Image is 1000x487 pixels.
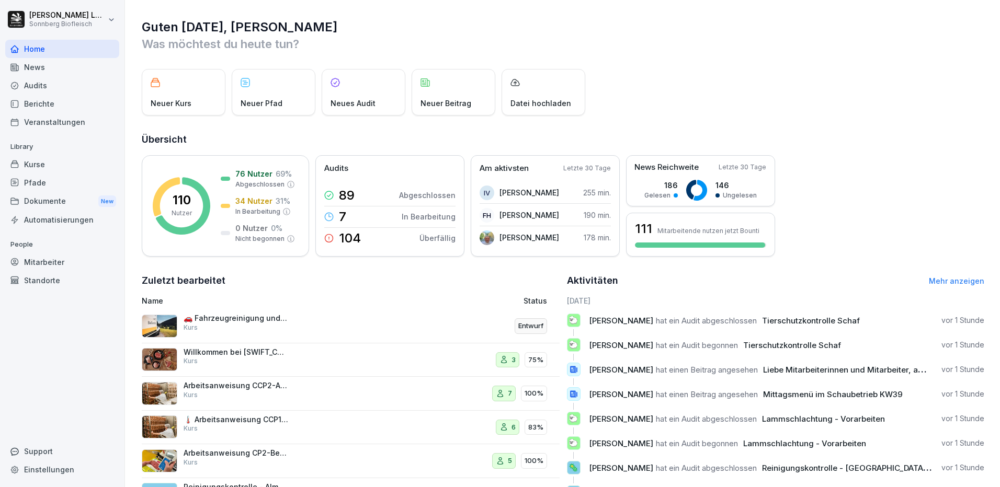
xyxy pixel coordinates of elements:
p: 76 Nutzer [235,168,272,179]
p: Kurs [184,424,198,433]
p: [PERSON_NAME] [499,187,559,198]
p: vor 1 Stunde [941,340,984,350]
p: Was möchtest du heute tun? [142,36,984,52]
p: [PERSON_NAME] [499,210,559,221]
div: FH [480,208,494,223]
p: 186 [644,180,678,191]
a: Einstellungen [5,460,119,479]
span: hat ein Audit begonnen [656,438,738,448]
p: vor 1 Stunde [941,438,984,448]
p: 3 [512,355,516,365]
p: Willkommen bei [SWIFT_CODE] Biofleisch [184,347,288,357]
div: Support [5,442,119,460]
p: 🌡️ Arbeitsanweisung CCP1-Durcherhitzen [184,415,288,424]
p: Nicht begonnen [235,234,285,243]
p: Arbeitsanweisung CP2-Begasen Faschiertes [184,448,288,458]
img: kcy5zsy084eomyfwy436ysas.png [142,382,177,405]
a: Mehr anzeigen [929,276,984,285]
a: DokumenteNew [5,192,119,211]
p: [PERSON_NAME] Lumetsberger [29,11,106,20]
div: News [5,58,119,76]
h6: [DATE] [567,295,985,306]
p: Sonnberg Biofleisch [29,20,106,28]
a: Kurse [5,155,119,173]
span: Lammschlachtung - Vorarbeiten [762,414,885,424]
a: Berichte [5,95,119,113]
p: Kurs [184,323,198,332]
h2: Aktivitäten [567,273,618,288]
p: 255 min. [583,187,611,198]
div: Mitarbeiter [5,253,119,271]
p: Nutzer [172,208,192,218]
p: 6 [512,422,516,433]
p: 🐑 [569,436,578,450]
p: 31 % [276,195,290,206]
a: Standorte [5,271,119,289]
span: hat ein Audit abgeschlossen [656,414,757,424]
span: hat ein Audit begonnen [656,340,738,350]
p: Kurs [184,458,198,467]
img: hvxepc8g01zu3rjqex5ywi6r.png [142,415,177,438]
p: 7 [508,388,512,399]
span: Tierschutzkontrolle Schaf [762,316,860,326]
p: vor 1 Stunde [941,462,984,473]
img: vq64qnx387vm2euztaeei3pt.png [142,348,177,371]
p: Audits [324,163,348,175]
p: [PERSON_NAME] [499,232,559,243]
a: Arbeitsanweisung CP2-Begasen FaschiertesKurs5100% [142,444,560,478]
p: Letzte 30 Tage [719,163,766,172]
span: Mittagsmenü im Schaubetrieb KW39 [763,389,903,399]
p: 5 [508,456,512,466]
a: Audits [5,76,119,95]
span: hat ein Audit abgeschlossen [656,463,757,473]
span: hat einen Beitrag angesehen [656,389,758,399]
div: Dokumente [5,192,119,211]
p: Kurs [184,356,198,366]
h2: Übersicht [142,132,984,147]
h3: 111 [635,220,652,238]
p: 83% [528,422,543,433]
span: [PERSON_NAME] [589,389,653,399]
p: Ungelesen [723,191,757,200]
span: Lammschlachtung - Vorarbeiten [743,438,866,448]
span: [PERSON_NAME] [589,365,653,375]
p: In Bearbeitung [235,207,280,216]
p: Neues Audit [331,98,376,109]
a: Pfade [5,173,119,192]
p: vor 1 Stunde [941,389,984,399]
p: 110 [173,194,191,206]
div: Veranstaltungen [5,113,119,131]
p: 104 [339,232,361,245]
p: 🦠 [569,460,578,475]
p: 🐑 [569,338,578,352]
div: New [98,195,116,207]
p: 🚗 Fahrzeugreinigung und -kontrolle [184,314,288,323]
a: 🚗 Fahrzeugreinigung und -kontrolleKursEntwurf [142,309,560,343]
p: vor 1 Stunde [941,315,984,326]
p: Neuer Pfad [241,98,282,109]
p: 🐑 [569,313,578,328]
p: 75% [528,355,543,365]
p: 34 Nutzer [235,195,272,206]
img: hj9o9v8kzxvzc93uvlzx86ct.png [142,449,177,472]
p: 178 min. [584,232,611,243]
p: People [5,236,119,253]
a: Automatisierungen [5,211,119,229]
span: [PERSON_NAME] [589,463,653,473]
img: fh1uvn449maj2eaxxuiav0c6.png [142,315,177,338]
p: Datei hochladen [510,98,571,109]
p: Neuer Kurs [151,98,191,109]
span: [PERSON_NAME] [589,340,653,350]
p: Name [142,295,403,306]
p: In Bearbeitung [402,211,456,222]
a: 🌡️ Arbeitsanweisung CCP1-DurcherhitzenKurs683% [142,411,560,445]
div: Home [5,40,119,58]
p: Mitarbeitende nutzen jetzt Bounti [657,227,759,235]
